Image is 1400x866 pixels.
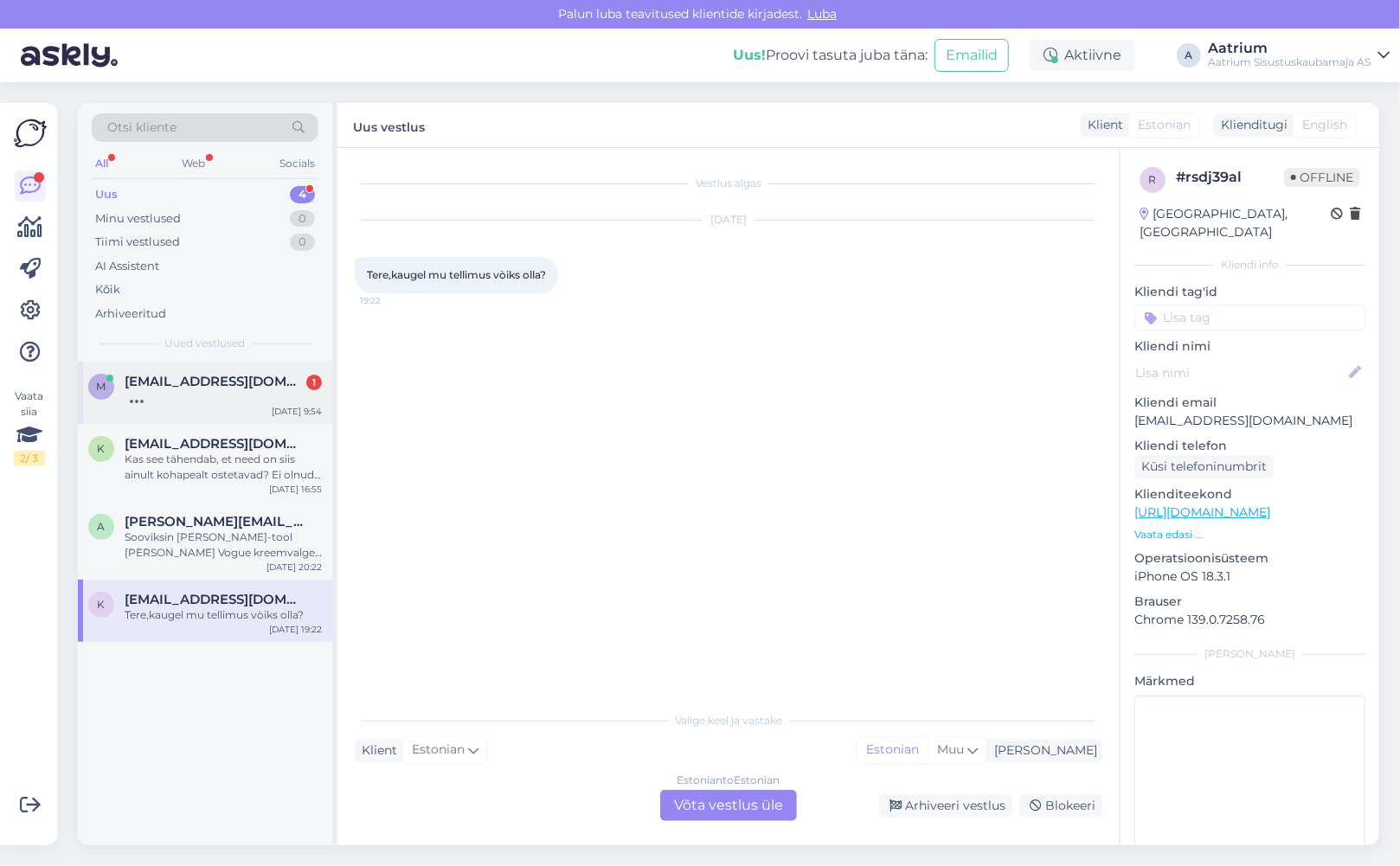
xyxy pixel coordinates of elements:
[353,113,425,137] label: Uus vestlus
[95,258,159,275] div: AI Assistent
[125,592,305,607] span: kadritsorni@gmail.co
[1134,527,1365,542] p: Vaata edasi ...
[355,741,397,760] div: Klient
[92,152,112,175] div: All
[98,442,106,455] span: k
[125,452,322,483] div: Kas see tähendab, et need on siis ainult kohapealt ostetavad? Ei olnud ka juures silti, et oleks ...
[125,436,305,452] span: koitlakrete@gmail.com
[97,380,106,393] span: m
[1302,116,1347,134] span: English
[14,451,45,466] div: 2 / 3
[1176,167,1284,188] div: # rsdj39al
[98,520,106,533] span: a
[95,234,180,251] div: Tiimi vestlused
[412,741,465,760] span: Estonian
[1208,55,1371,69] div: Aatrium Sisustuskaubamaja AS
[95,186,118,203] div: Uus
[355,212,1102,228] div: [DATE]
[95,305,166,323] div: Arhiveeritud
[1284,168,1360,187] span: Offline
[1149,173,1157,186] span: r
[14,388,45,466] div: Vaata siia
[733,47,766,63] b: Uus!
[1134,394,1365,412] p: Kliendi email
[1134,672,1365,690] p: Märkmed
[1134,593,1365,611] p: Brauser
[107,119,177,137] span: Otsi kliente
[1138,116,1191,134] span: Estonian
[1134,611,1365,629] p: Chrome 139.0.7258.76
[1134,646,1365,662] div: [PERSON_NAME]
[14,117,47,150] img: Askly Logo
[290,186,315,203] div: 4
[802,6,842,22] span: Luba
[179,152,209,175] div: Web
[1134,283,1365,301] p: Kliendi tag'id
[125,607,322,623] div: Tere,kaugel mu tellimus vòiks olla?
[355,176,1102,191] div: Vestlus algas
[1177,43,1201,67] div: A
[660,790,797,821] div: Võta vestlus üle
[125,374,305,389] span: merje.jaakre@gmail.com
[269,623,322,636] div: [DATE] 19:22
[1140,205,1331,241] div: [GEOGRAPHIC_DATA], [GEOGRAPHIC_DATA]
[290,234,315,251] div: 0
[1019,794,1102,818] div: Blokeeri
[290,210,315,228] div: 0
[125,514,305,529] span: anne.raag@mail.ee
[1081,116,1123,134] div: Klient
[95,210,181,228] div: Minu vestlused
[360,294,425,307] span: 19:22
[1134,568,1365,586] p: iPhone OS 18.3.1
[1214,116,1288,134] div: Klienditugi
[1134,437,1365,455] p: Kliendi telefon
[1134,257,1365,273] div: Kliendi info
[1134,305,1365,330] input: Lisa tag
[267,561,322,574] div: [DATE] 20:22
[165,336,246,351] span: Uued vestlused
[1134,455,1274,478] div: Küsi telefoninumbrit
[125,529,322,561] div: Sooviksin [PERSON_NAME]-tool [PERSON_NAME] Vogue kreemvalge 200L juurde tellida sisekoti, mis on ...
[272,405,322,418] div: [DATE] 9:54
[367,268,546,281] span: Tere,kaugel mu tellimus vòiks olla?
[937,741,964,757] span: Muu
[1208,42,1371,55] div: Aatrium
[934,39,1009,72] button: Emailid
[1030,40,1135,71] div: Aktiivne
[355,713,1102,728] div: Valige keel ja vastake
[678,773,780,788] div: Estonian to Estonian
[879,794,1012,818] div: Arhiveeri vestlus
[1134,485,1365,504] p: Klienditeekond
[987,741,1097,760] div: [PERSON_NAME]
[1134,412,1365,430] p: [EMAIL_ADDRESS][DOMAIN_NAME]
[276,152,318,175] div: Socials
[1135,363,1345,382] input: Lisa nimi
[1208,42,1390,69] a: AatriumAatrium Sisustuskaubamaja AS
[98,598,106,611] span: k
[1134,504,1270,520] a: [URL][DOMAIN_NAME]
[1134,337,1365,356] p: Kliendi nimi
[306,375,322,390] div: 1
[857,737,928,763] div: Estonian
[95,281,120,298] div: Kõik
[269,483,322,496] div: [DATE] 16:55
[1134,549,1365,568] p: Operatsioonisüsteem
[733,45,928,66] div: Proovi tasuta juba täna:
